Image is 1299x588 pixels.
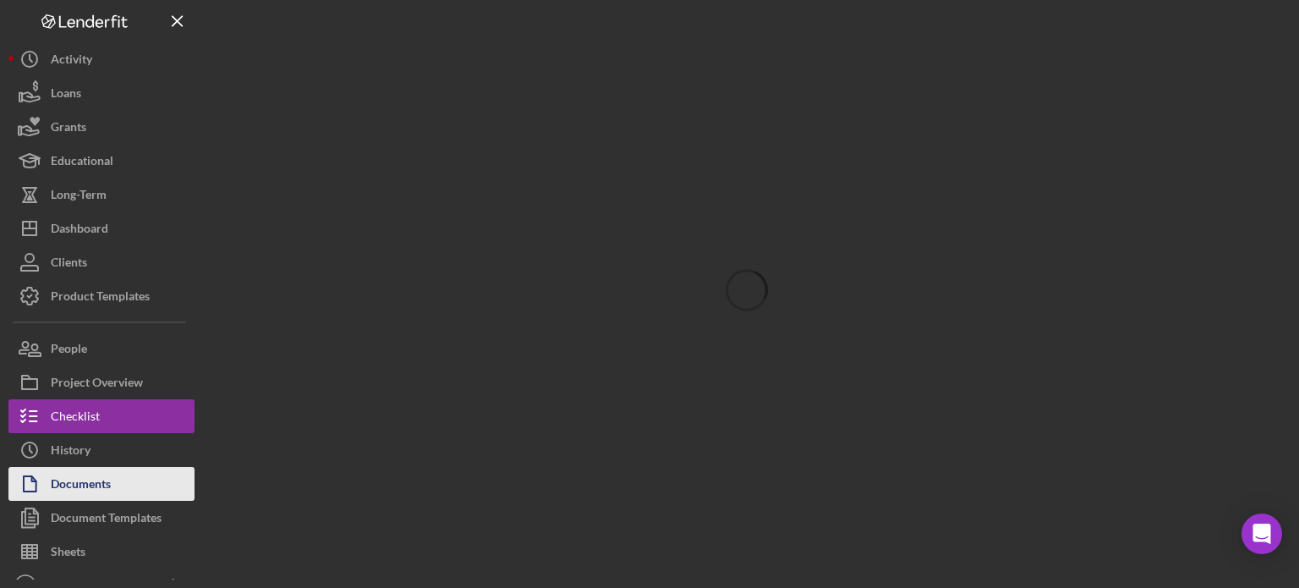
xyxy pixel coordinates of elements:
button: History [8,433,195,467]
div: Loans [51,76,81,114]
div: History [51,433,90,471]
div: People [51,332,87,370]
div: Grants [51,110,86,148]
button: Loans [8,76,195,110]
div: Clients [51,245,87,283]
button: Activity [8,42,195,76]
button: Checklist [8,399,195,433]
button: Sheets [8,535,195,569]
button: People [8,332,195,365]
button: Educational [8,144,195,178]
div: Activity [51,42,92,80]
div: Project Overview [51,365,143,404]
div: Document Templates [51,501,162,539]
button: Grants [8,110,195,144]
div: Educational [51,144,113,182]
div: Documents [51,467,111,505]
button: Documents [8,467,195,501]
div: Open Intercom Messenger [1241,514,1282,554]
button: Project Overview [8,365,195,399]
button: Clients [8,245,195,279]
div: Checklist [51,399,100,437]
button: Product Templates [8,279,195,313]
div: Dashboard [51,212,108,250]
button: Document Templates [8,501,195,535]
div: Sheets [51,535,85,573]
div: Long-Term [51,178,107,216]
button: Dashboard [8,212,195,245]
button: Long-Term [8,178,195,212]
div: Product Templates [51,279,150,317]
